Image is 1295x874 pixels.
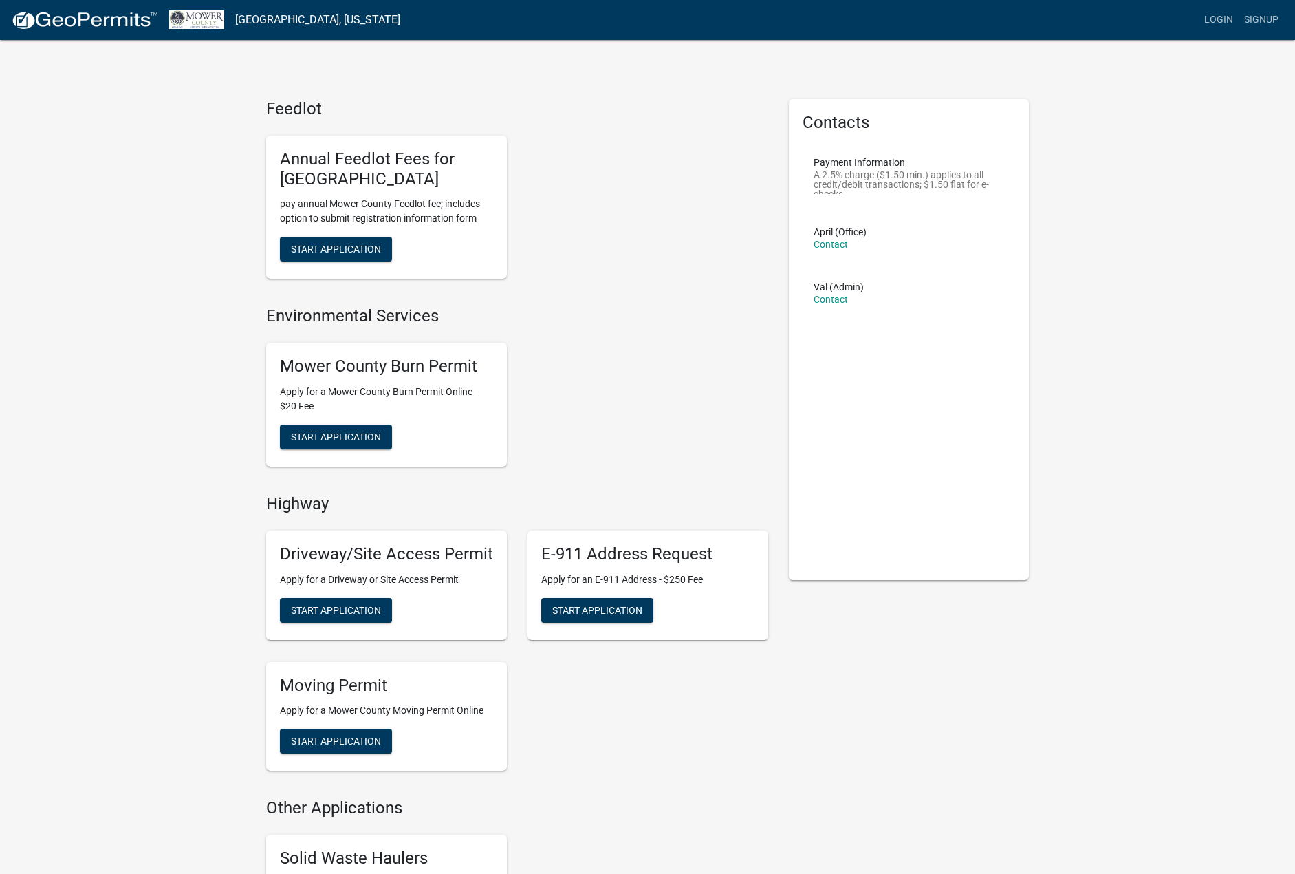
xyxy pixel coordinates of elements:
[280,385,493,414] p: Apply for a Mower County Burn Permit Online - $20 Fee
[541,598,653,623] button: Start Application
[280,573,493,587] p: Apply for a Driveway or Site Access Permit
[803,113,1016,133] h5: Contacts
[169,10,224,29] img: Mower County, Minnesota
[552,604,642,615] span: Start Application
[235,8,400,32] a: [GEOGRAPHIC_DATA], [US_STATE]
[280,544,493,564] h5: Driveway/Site Access Permit
[280,849,493,868] h5: Solid Waste Haulers
[1239,7,1284,33] a: Signup
[814,170,1005,194] p: A 2.5% charge ($1.50 min.) applies to all credit/debit transactions; $1.50 flat for e-checks
[541,573,754,587] p: Apply for an E-911 Address - $250 Fee
[1199,7,1239,33] a: Login
[266,798,768,818] h4: Other Applications
[280,598,392,623] button: Start Application
[280,356,493,376] h5: Mower County Burn Permit
[814,294,848,305] a: Contact
[266,99,768,119] h4: Feedlot
[280,237,392,262] button: Start Application
[814,227,867,237] p: April (Office)
[814,282,864,292] p: Val (Admin)
[280,425,392,449] button: Start Application
[814,239,848,250] a: Contact
[291,244,381,255] span: Start Application
[814,158,1005,167] p: Payment Information
[291,736,381,747] span: Start Application
[280,729,392,754] button: Start Application
[280,703,493,718] p: Apply for a Mower County Moving Permit Online
[541,544,754,564] h5: E-911 Address Request
[291,604,381,615] span: Start Application
[266,306,768,326] h4: Environmental Services
[280,676,493,696] h5: Moving Permit
[291,431,381,442] span: Start Application
[280,149,493,189] h5: Annual Feedlot Fees for [GEOGRAPHIC_DATA]
[280,197,493,226] p: pay annual Mower County Feedlot fee; includes option to submit registration information form
[266,494,768,514] h4: Highway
